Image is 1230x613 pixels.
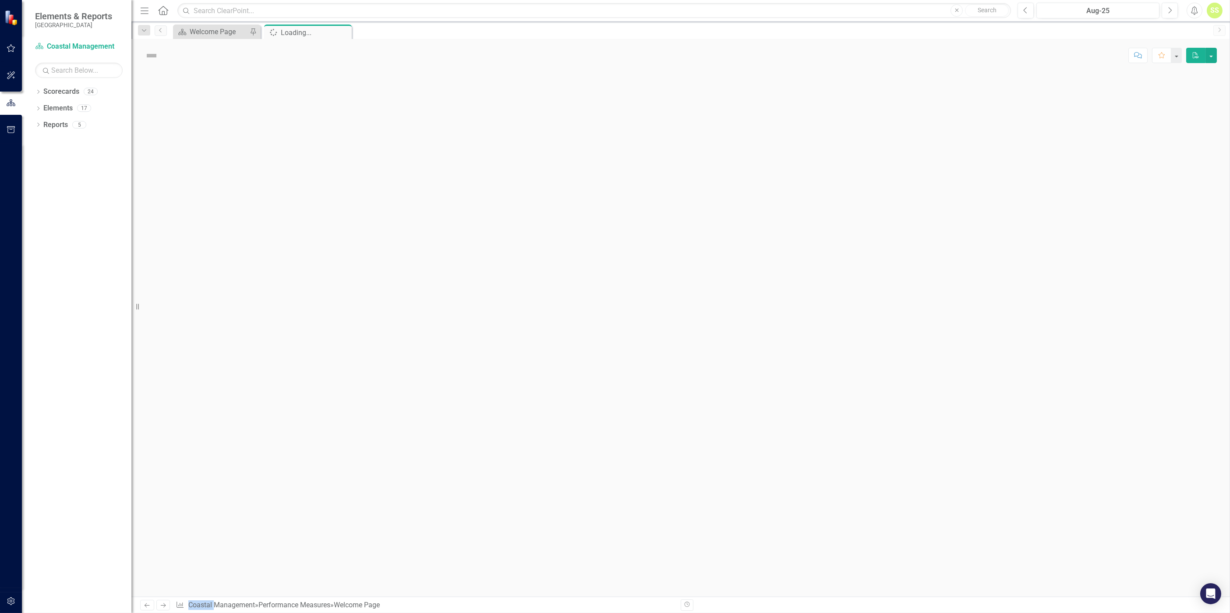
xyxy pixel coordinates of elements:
[281,27,350,38] div: Loading...
[334,601,380,609] div: Welcome Page
[177,3,1011,18] input: Search ClearPoint...
[258,601,330,609] a: Performance Measures
[175,26,247,37] a: Welcome Page
[145,49,159,63] img: Not Defined
[35,63,123,78] input: Search Below...
[1039,6,1156,16] div: Aug-25
[35,21,112,28] small: [GEOGRAPHIC_DATA]
[176,600,674,610] div: » »
[77,105,91,112] div: 17
[43,87,79,97] a: Scorecards
[35,11,112,21] span: Elements & Reports
[978,7,997,14] span: Search
[188,601,255,609] a: Coastal Management
[1036,3,1159,18] button: Aug-25
[43,120,68,130] a: Reports
[72,121,86,128] div: 5
[4,9,21,26] img: ClearPoint Strategy
[1207,3,1223,18] button: SS
[84,88,98,96] div: 24
[1200,583,1221,604] div: Open Intercom Messenger
[35,42,123,52] a: Coastal Management
[43,103,73,113] a: Elements
[190,26,247,37] div: Welcome Page
[965,4,1009,17] button: Search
